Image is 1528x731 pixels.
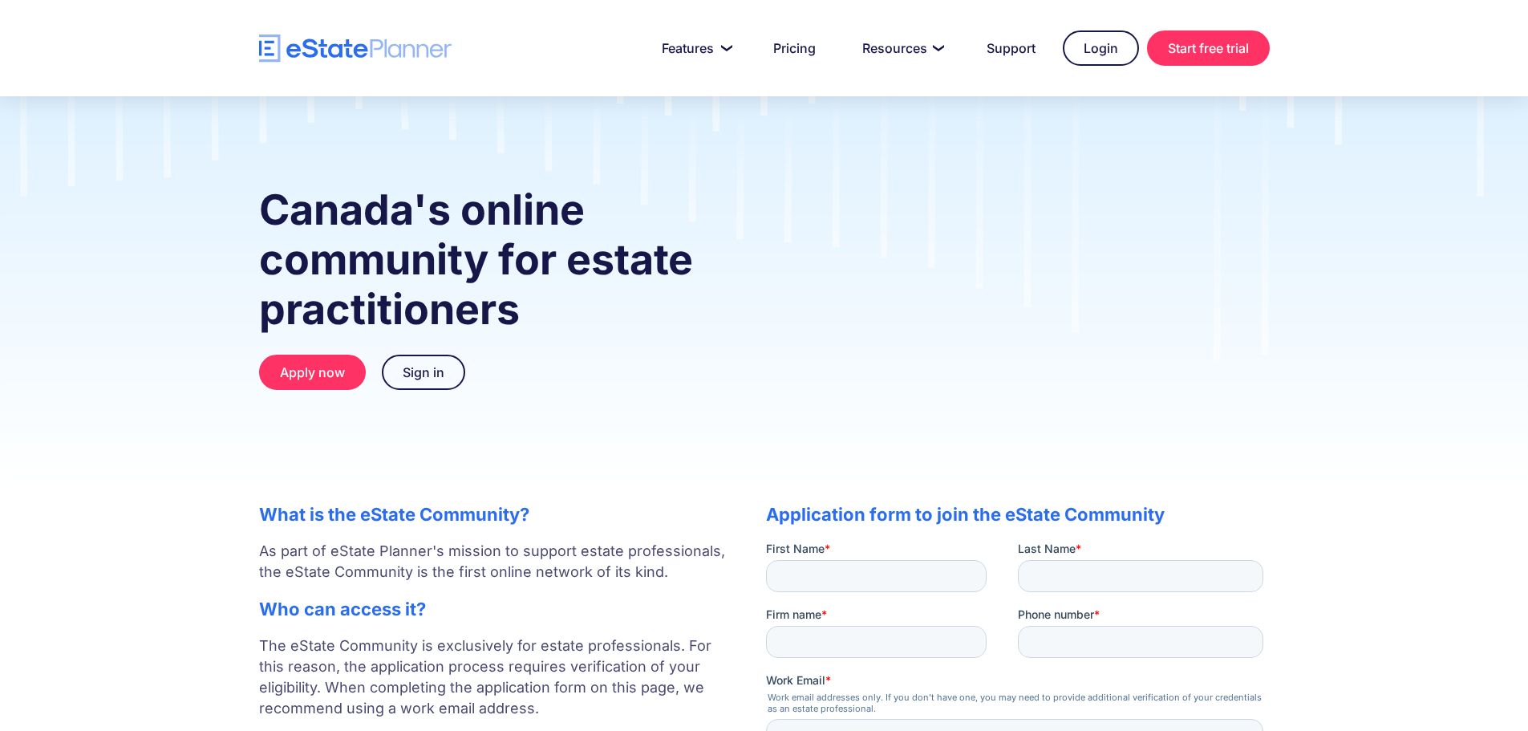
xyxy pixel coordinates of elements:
[967,32,1055,64] a: Support
[1063,30,1139,66] a: Login
[259,541,734,583] p: As part of eState Planner's mission to support estate professionals, the eState Community is the ...
[259,185,693,335] strong: Canada's online community for estate practitioners
[259,599,734,619] h2: Who can access it?
[754,32,835,64] a: Pricing
[382,355,465,390] a: Sign in
[1147,30,1270,66] a: Start free trial
[259,355,366,390] a: Apply now
[259,35,452,63] a: home
[843,32,959,64] a: Resources
[766,504,1270,525] h2: Application form to join the eState Community
[642,32,746,64] a: Features
[259,504,734,525] h2: What is the eState Community?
